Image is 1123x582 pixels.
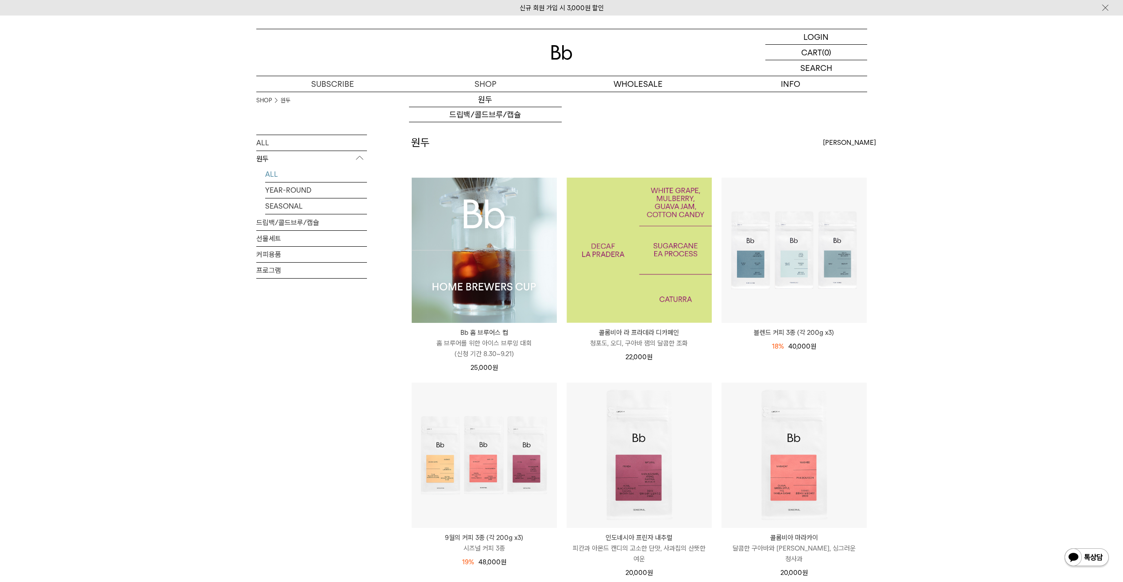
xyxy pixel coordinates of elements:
[462,557,474,567] div: 19%
[256,263,367,278] a: 프로그램
[772,341,784,352] div: 18%
[492,364,498,372] span: 원
[412,532,557,554] a: 9월의 커피 3종 (각 200g x3) 시즈널 커피 3종
[1064,547,1110,569] img: 카카오톡 채널 1:1 채팅 버튼
[788,342,816,350] span: 40,000
[409,107,562,122] a: 드립백/콜드브루/캡슐
[567,327,712,349] a: 콜롬비아 라 프라데라 디카페인 청포도, 오디, 구아바 잼의 달콤한 조화
[765,45,867,60] a: CART (0)
[800,60,832,76] p: SEARCH
[714,76,867,92] p: INFO
[265,198,367,214] a: SEASONAL
[765,29,867,45] a: LOGIN
[567,543,712,564] p: 피칸과 아몬드 캔디의 고소한 단맛, 사과칩의 산뜻한 여운
[823,137,876,148] span: [PERSON_NAME]
[412,543,557,554] p: 시즈널 커피 3종
[722,383,867,528] img: 콜롬비아 마라카이
[647,569,653,577] span: 원
[567,532,712,564] a: 인도네시아 프린자 내추럴 피칸과 아몬드 캔디의 고소한 단맛, 사과칩의 산뜻한 여운
[520,4,604,12] a: 신규 회원 가입 시 3,000원 할인
[412,532,557,543] p: 9월의 커피 3종 (각 200g x3)
[256,215,367,230] a: 드립백/콜드브루/캡슐
[722,532,867,564] a: 콜롬비아 마라카이 달콤한 구아바와 [PERSON_NAME], 싱그러운 청사과
[722,543,867,564] p: 달콤한 구아바와 [PERSON_NAME], 싱그러운 청사과
[551,45,572,60] img: 로고
[722,178,867,323] img: 블렌드 커피 3종 (각 200g x3)
[412,327,557,359] a: Bb 홈 브루어스 컵 홈 브루어를 위한 아이스 브루잉 대회(신청 기간 8.30~9.21)
[256,231,367,246] a: 선물세트
[256,96,272,105] a: SHOP
[409,92,562,107] a: 원두
[265,167,367,182] a: ALL
[562,76,714,92] p: WHOLESALE
[647,353,652,361] span: 원
[412,383,557,528] img: 9월의 커피 3종 (각 200g x3)
[471,364,498,372] span: 25,000
[412,178,557,323] img: Bb 홈 브루어스 컵
[501,558,506,566] span: 원
[801,45,822,60] p: CART
[256,135,367,151] a: ALL
[256,151,367,167] p: 원두
[567,532,712,543] p: 인도네시아 프린자 내추럴
[803,29,829,44] p: LOGIN
[625,569,653,577] span: 20,000
[567,178,712,323] img: 1000001187_add2_054.jpg
[411,135,430,150] h2: 원두
[722,532,867,543] p: 콜롬비아 마라카이
[256,247,367,262] a: 커피용품
[567,327,712,338] p: 콜롬비아 라 프라데라 디카페인
[412,338,557,359] p: 홈 브루어를 위한 아이스 브루잉 대회 (신청 기간 8.30~9.21)
[567,338,712,349] p: 청포도, 오디, 구아바 잼의 달콤한 조화
[722,327,867,338] a: 블렌드 커피 3종 (각 200g x3)
[567,178,712,323] a: 콜롬비아 라 프라데라 디카페인
[810,342,816,350] span: 원
[822,45,831,60] p: (0)
[780,569,808,577] span: 20,000
[479,558,506,566] span: 48,000
[802,569,808,577] span: 원
[409,76,562,92] a: SHOP
[256,76,409,92] a: SUBSCRIBE
[625,353,652,361] span: 22,000
[412,327,557,338] p: Bb 홈 브루어스 컵
[265,182,367,198] a: YEAR-ROUND
[567,383,712,528] img: 인도네시아 프린자 내추럴
[409,122,562,137] a: 선물세트
[281,96,290,105] a: 원두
